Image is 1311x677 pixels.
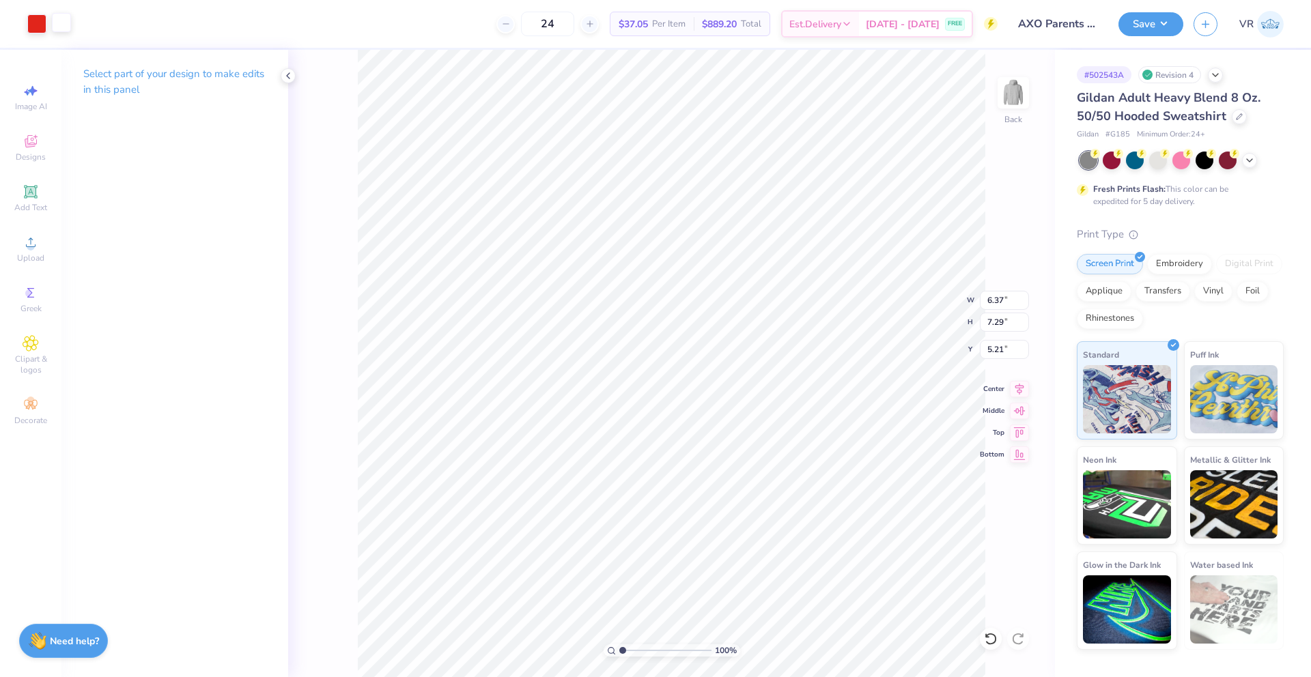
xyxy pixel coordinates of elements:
span: Clipart & logos [7,354,55,375]
span: # G185 [1105,129,1130,141]
span: Gildan [1077,129,1099,141]
span: $37.05 [619,17,648,31]
div: Foil [1237,281,1269,302]
span: Bottom [980,450,1004,459]
span: Decorate [14,415,47,426]
span: Standard [1083,347,1119,362]
div: Print Type [1077,227,1284,242]
span: Add Text [14,202,47,213]
span: 100 % [715,644,737,657]
span: Est. Delivery [789,17,841,31]
img: Standard [1083,365,1171,433]
span: Per Item [652,17,686,31]
input: – – [521,12,574,36]
div: Applique [1077,281,1131,302]
div: # 502543A [1077,66,1131,83]
p: Select part of your design to make edits in this panel [83,66,266,98]
span: $889.20 [702,17,737,31]
img: Metallic & Glitter Ink [1190,470,1278,538]
div: Vinyl [1194,281,1232,302]
span: Greek [20,303,42,314]
img: Back [1000,79,1027,106]
input: Untitled Design [1008,10,1108,38]
a: VR [1239,11,1284,38]
span: FREE [948,19,962,29]
button: Save [1118,12,1183,36]
img: Water based Ink [1190,575,1278,644]
div: This color can be expedited for 5 day delivery. [1093,183,1261,207]
span: Water based Ink [1190,558,1253,572]
span: Metallic & Glitter Ink [1190,452,1271,467]
span: Center [980,384,1004,394]
span: Puff Ink [1190,347,1219,362]
span: [DATE] - [DATE] [866,17,940,31]
span: Total [741,17,761,31]
span: Neon Ink [1083,452,1116,467]
img: Neon Ink [1083,470,1171,538]
span: Designs [16,152,46,162]
img: Puff Ink [1190,365,1278,433]
div: Back [1004,113,1022,126]
div: Screen Print [1077,254,1143,274]
span: Image AI [15,101,47,112]
span: Upload [17,253,44,263]
strong: Need help? [50,635,99,648]
span: Minimum Order: 24 + [1137,129,1205,141]
span: Glow in the Dark Ink [1083,558,1161,572]
img: Glow in the Dark Ink [1083,575,1171,644]
span: Gildan Adult Heavy Blend 8 Oz. 50/50 Hooded Sweatshirt [1077,89,1260,124]
strong: Fresh Prints Flash: [1093,184,1166,195]
img: Vincent Roxas [1257,11,1284,38]
span: Middle [980,406,1004,416]
div: Embroidery [1147,254,1212,274]
div: Rhinestones [1077,308,1143,329]
span: Top [980,428,1004,437]
div: Revision 4 [1138,66,1201,83]
div: Digital Print [1216,254,1282,274]
span: VR [1239,16,1254,32]
div: Transfers [1136,281,1190,302]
